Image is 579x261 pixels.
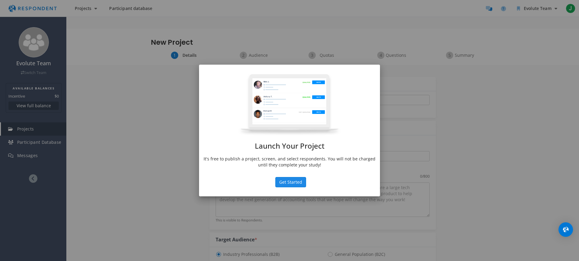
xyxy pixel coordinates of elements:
button: Get Started [275,177,306,187]
p: It's free to publish a project, screen, and select respondents. You will not be charged until the... [204,156,375,168]
img: project-modal.png [238,74,341,136]
md-dialog: Launch Your ... [199,65,380,197]
div: Open Intercom Messenger [558,222,573,237]
h1: Launch Your Project [204,142,375,150]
